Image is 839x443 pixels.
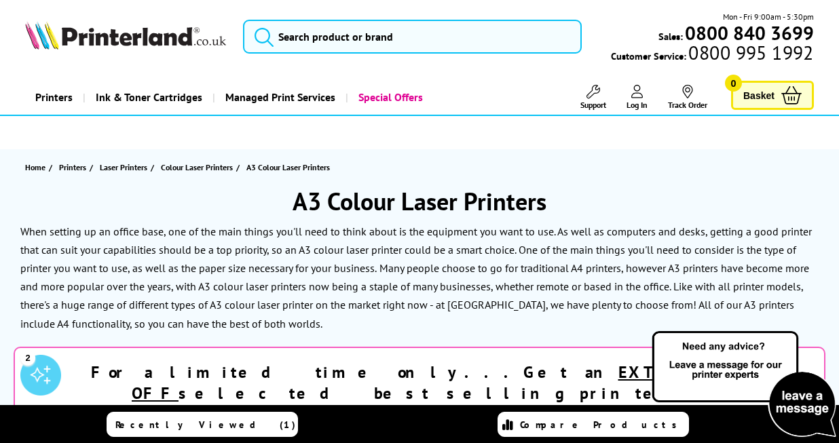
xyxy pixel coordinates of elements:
a: Printers [25,80,83,115]
input: Search product or brand [243,20,582,54]
a: Laser Printers [100,160,151,174]
span: Laser Printers [100,160,147,174]
span: Printers [59,160,86,174]
strong: For a limited time only...Get an selected best selling printers! [91,362,749,404]
a: Printers [59,160,90,174]
p: Many people choose to go for traditional A4 printers, however A3 printers have become more and mo... [20,261,809,330]
img: Printerland Logo [25,21,226,50]
span: Recently Viewed (1) [115,419,296,431]
span: 0 [725,75,742,92]
h1: A3 Colour Laser Printers [14,185,825,217]
a: Home [25,160,49,174]
b: 0800 840 3699 [685,20,814,45]
span: Customer Service: [611,46,813,62]
span: Support [580,100,606,110]
span: 0800 995 1992 [686,46,813,59]
a: 0800 840 3699 [683,26,814,39]
span: Sales: [658,30,683,43]
a: Printerland Logo [25,21,226,52]
a: Managed Print Services [212,80,346,115]
a: Track Order [668,85,707,110]
div: 2 [20,350,35,365]
span: Mon - Fri 9:00am - 5:30pm [723,10,814,23]
span: A3 Colour Laser Printers [246,162,330,172]
a: Support [580,85,606,110]
a: Recently Viewed (1) [107,412,298,437]
span: Basket [743,86,775,104]
a: Colour Laser Printers [161,160,236,174]
a: Ink & Toner Cartridges [83,80,212,115]
img: Open Live Chat window [649,329,839,440]
span: Ink & Toner Cartridges [96,80,202,115]
span: Colour Laser Printers [161,160,233,174]
a: Basket 0 [731,81,814,110]
u: EXTRA 10% OFF [132,362,749,404]
span: Log In [627,100,648,110]
a: Log In [627,85,648,110]
span: Compare Products [520,419,684,431]
a: Special Offers [346,80,433,115]
a: Compare Products [498,412,689,437]
p: When setting up an office base, one of the main things you'll need to think about is the equipmen... [20,225,812,275]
